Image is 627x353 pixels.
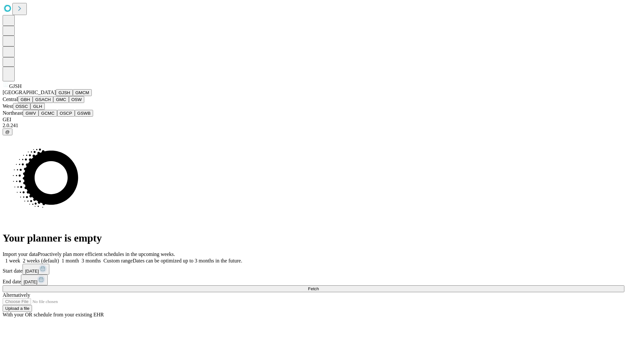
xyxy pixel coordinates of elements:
[3,275,624,285] div: End date
[3,285,624,292] button: Fetch
[73,89,92,96] button: GMCM
[3,103,13,109] span: West
[5,258,20,263] span: 1 week
[3,96,18,102] span: Central
[24,279,37,284] span: [DATE]
[23,110,39,117] button: GWV
[23,258,59,263] span: 2 weeks (default)
[13,103,31,110] button: OSSC
[3,305,32,312] button: Upload a file
[3,292,30,298] span: Alternatively
[38,251,175,257] span: Proactively plan more efficient schedules in the upcoming weeks.
[9,83,22,89] span: GJSH
[53,96,69,103] button: GMC
[104,258,133,263] span: Custom range
[3,232,624,244] h1: Your planner is empty
[57,110,75,117] button: OSCP
[39,110,57,117] button: GCMC
[308,286,319,291] span: Fetch
[133,258,242,263] span: Dates can be optimized up to 3 months in the future.
[21,275,48,285] button: [DATE]
[3,264,624,275] div: Start date
[62,258,79,263] span: 1 month
[3,90,56,95] span: [GEOGRAPHIC_DATA]
[33,96,53,103] button: GSACH
[69,96,85,103] button: OSW
[25,269,39,274] span: [DATE]
[5,129,10,134] span: @
[3,110,23,116] span: Northeast
[3,123,624,128] div: 2.0.241
[3,117,624,123] div: GEI
[3,128,12,135] button: @
[75,110,93,117] button: GSWB
[18,96,33,103] button: GBH
[82,258,101,263] span: 3 months
[56,89,73,96] button: GJSH
[30,103,44,110] button: GLH
[23,264,49,275] button: [DATE]
[3,251,38,257] span: Import your data
[3,312,104,317] span: With your OR schedule from your existing EHR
